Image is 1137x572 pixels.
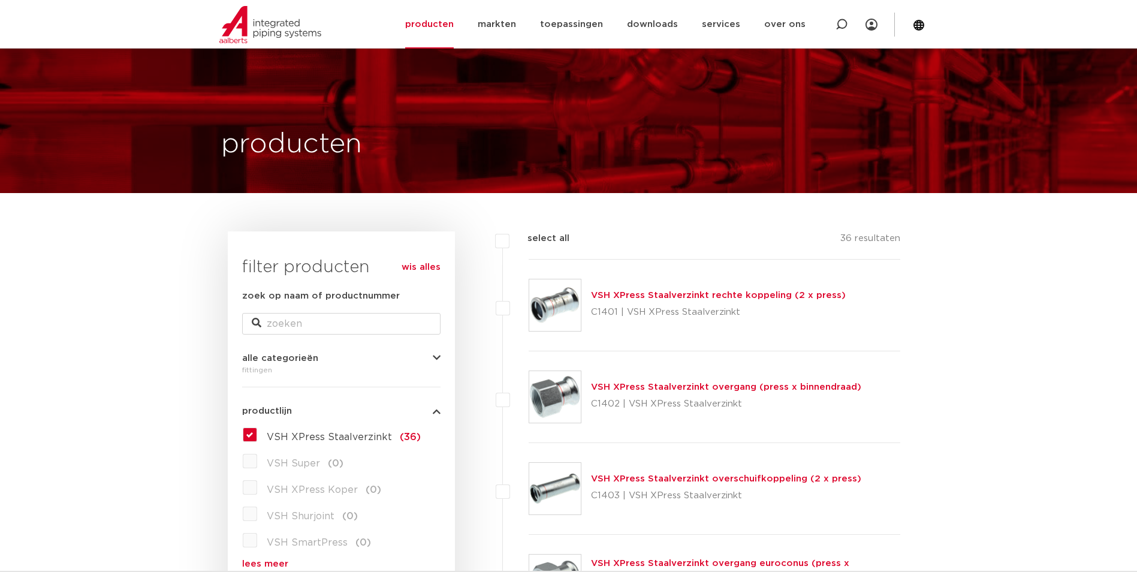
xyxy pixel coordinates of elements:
[591,383,861,392] a: VSH XPress Staalverzinkt overgang (press x binnendraad)
[267,432,392,442] span: VSH XPress Staalverzinkt
[242,354,318,363] span: alle categorieën
[242,289,400,303] label: zoek op naam of productnummer
[509,231,569,246] label: select all
[267,538,348,547] span: VSH SmartPress
[242,407,441,416] button: productlijn
[267,511,334,521] span: VSH Shurjoint
[529,371,581,423] img: Thumbnail for VSH XPress Staalverzinkt overgang (press x binnendraad)
[591,291,846,300] a: VSH XPress Staalverzinkt rechte koppeling (2 x press)
[355,538,371,547] span: (0)
[840,231,900,250] p: 36 resultaten
[242,407,292,416] span: productlijn
[591,486,861,505] p: C1403 | VSH XPress Staalverzinkt
[242,559,441,568] a: lees meer
[242,313,441,335] input: zoeken
[242,363,441,377] div: fittingen
[591,474,861,483] a: VSH XPress Staalverzinkt overschuifkoppeling (2 x press)
[267,459,320,468] span: VSH Super
[221,125,362,164] h1: producten
[402,260,441,275] a: wis alles
[591,303,846,322] p: C1401 | VSH XPress Staalverzinkt
[591,395,861,414] p: C1402 | VSH XPress Staalverzinkt
[400,432,421,442] span: (36)
[529,463,581,514] img: Thumbnail for VSH XPress Staalverzinkt overschuifkoppeling (2 x press)
[242,255,441,279] h3: filter producten
[242,354,441,363] button: alle categorieën
[328,459,343,468] span: (0)
[342,511,358,521] span: (0)
[267,485,358,495] span: VSH XPress Koper
[366,485,381,495] span: (0)
[529,279,581,331] img: Thumbnail for VSH XPress Staalverzinkt rechte koppeling (2 x press)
